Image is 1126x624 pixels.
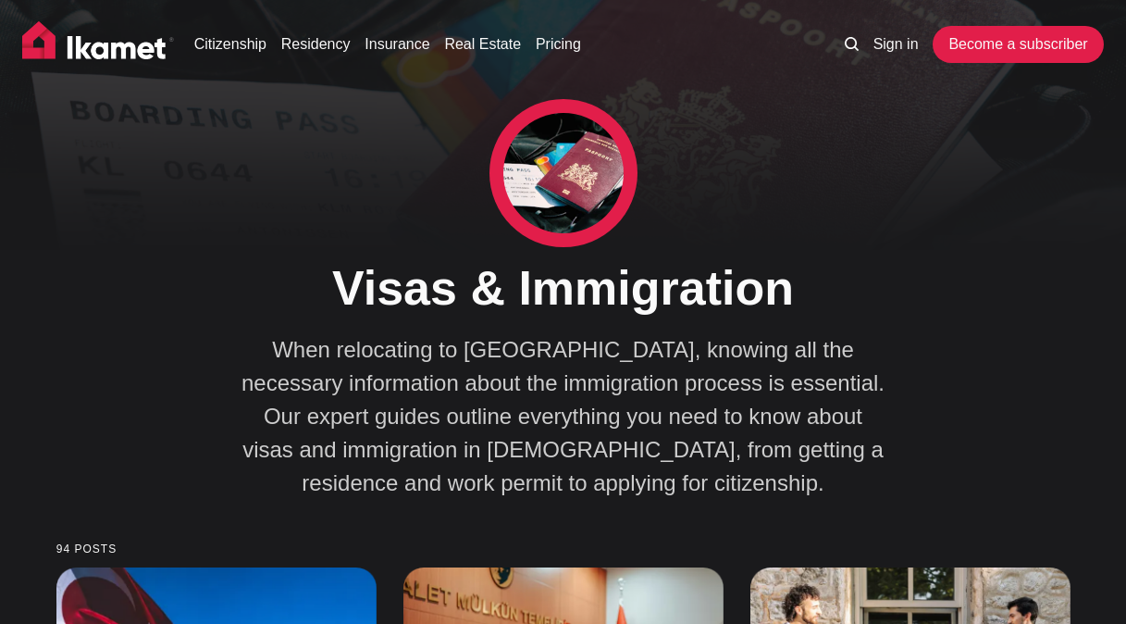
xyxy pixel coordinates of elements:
a: Become a subscriber [933,26,1103,63]
small: 94 posts [56,543,1070,555]
h1: Visas & Immigration [221,259,906,317]
p: When relocating to [GEOGRAPHIC_DATA], knowing all the necessary information about the immigration... [240,333,887,500]
a: Citizenship [194,33,266,56]
a: Insurance [365,33,429,56]
a: Residency [281,33,351,56]
a: Real Estate [444,33,521,56]
img: Visas & Immigration [503,113,624,233]
a: Sign in [873,33,919,56]
img: Ikamet home [22,21,174,68]
a: Pricing [536,33,581,56]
